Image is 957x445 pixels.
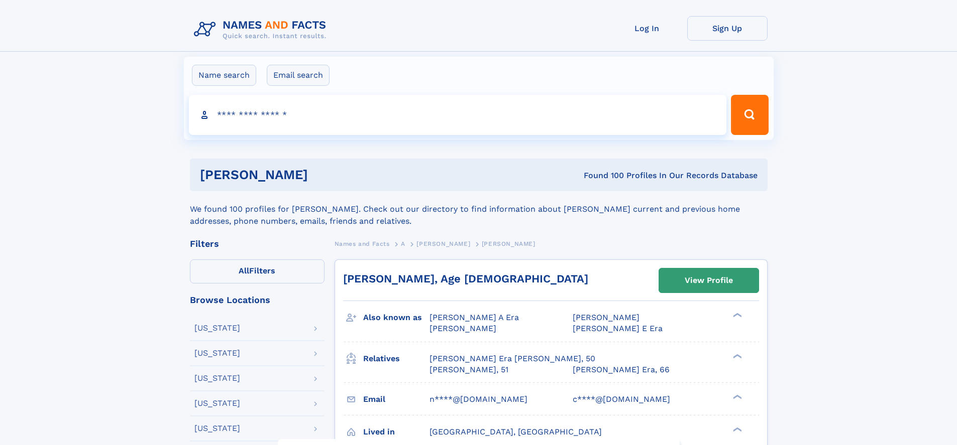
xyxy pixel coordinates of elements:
[416,237,470,250] a: [PERSON_NAME]
[363,309,430,326] h3: Also known as
[730,353,742,359] div: ❯
[573,364,670,375] a: [PERSON_NAME] Era, 66
[730,426,742,432] div: ❯
[194,374,240,382] div: [US_STATE]
[190,191,768,227] div: We found 100 profiles for [PERSON_NAME]. Check out our directory to find information about [PERSO...
[194,349,240,357] div: [US_STATE]
[430,324,496,333] span: [PERSON_NAME]
[573,324,663,333] span: [PERSON_NAME] E Era
[430,427,602,436] span: [GEOGRAPHIC_DATA], [GEOGRAPHIC_DATA]
[731,95,768,135] button: Search Button
[446,170,758,181] div: Found 100 Profiles In Our Records Database
[190,239,325,248] div: Filters
[430,364,508,375] a: [PERSON_NAME], 51
[190,16,335,43] img: Logo Names and Facts
[189,95,727,135] input: search input
[343,272,588,285] a: [PERSON_NAME], Age [DEMOGRAPHIC_DATA]
[685,269,733,292] div: View Profile
[239,266,249,275] span: All
[573,313,640,322] span: [PERSON_NAME]
[363,350,430,367] h3: Relatives
[730,312,742,319] div: ❯
[200,169,446,181] h1: [PERSON_NAME]
[430,353,595,364] a: [PERSON_NAME] Era [PERSON_NAME], 50
[267,65,330,86] label: Email search
[190,295,325,305] div: Browse Locations
[659,268,759,292] a: View Profile
[687,16,768,41] a: Sign Up
[190,259,325,283] label: Filters
[416,240,470,247] span: [PERSON_NAME]
[607,16,687,41] a: Log In
[401,240,405,247] span: A
[363,423,430,440] h3: Lived in
[194,424,240,432] div: [US_STATE]
[194,324,240,332] div: [US_STATE]
[194,399,240,407] div: [US_STATE]
[335,237,390,250] a: Names and Facts
[401,237,405,250] a: A
[482,240,536,247] span: [PERSON_NAME]
[430,313,519,322] span: [PERSON_NAME] A Era
[363,391,430,408] h3: Email
[192,65,256,86] label: Name search
[730,393,742,400] div: ❯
